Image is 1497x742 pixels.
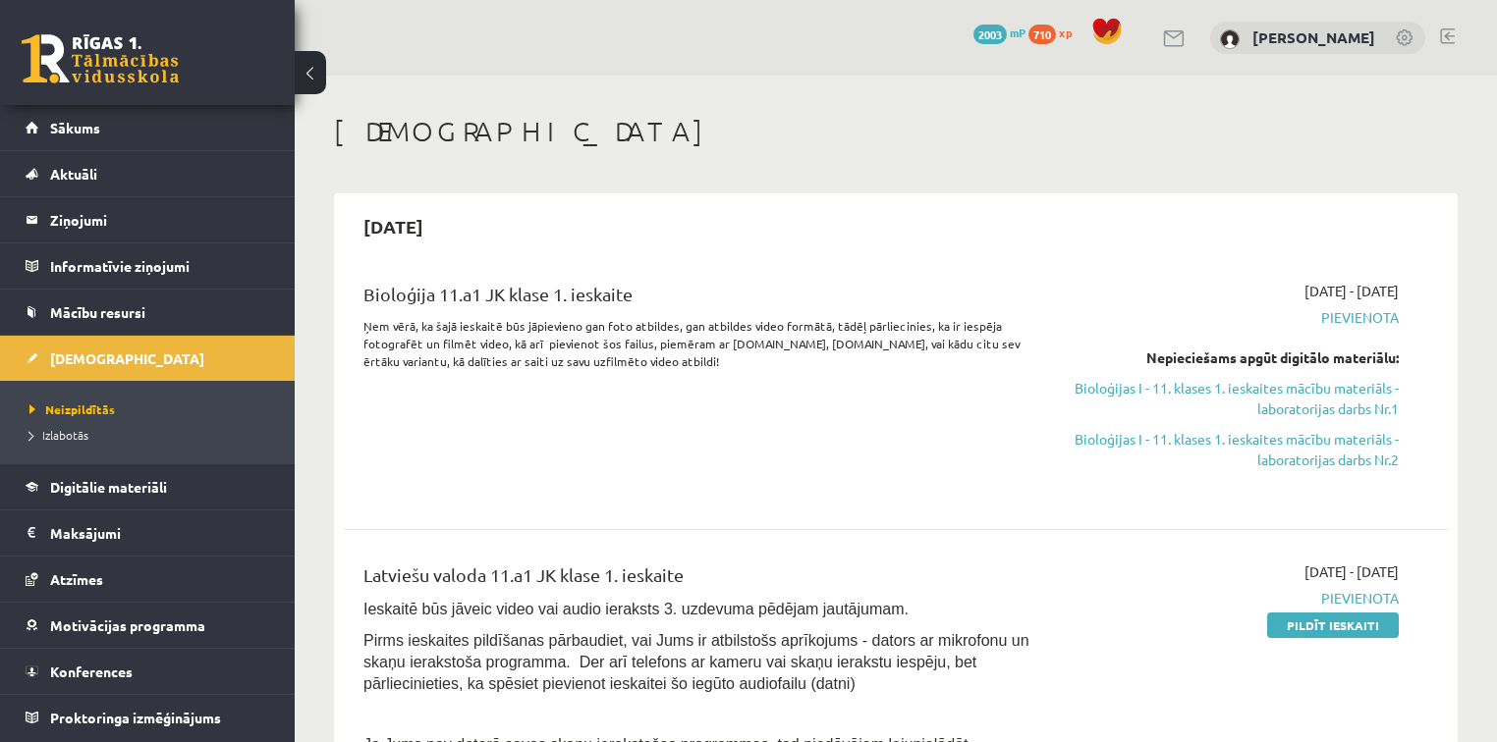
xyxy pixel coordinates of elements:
span: Sākums [50,119,100,136]
span: 2003 [973,25,1007,44]
a: Ziņojumi [26,197,270,242]
a: Konferences [26,649,270,694]
a: [PERSON_NAME] [1252,27,1375,47]
p: Ņem vērā, ka šajā ieskaitē būs jāpievieno gan foto atbildes, gan atbildes video formātā, tādēļ pā... [363,317,1044,370]
a: Rīgas 1. Tālmācības vidusskola [22,34,179,83]
a: Bioloģijas I - 11. klases 1. ieskaites mācību materiāls - laboratorijas darbs Nr.2 [1074,429,1399,470]
a: [DEMOGRAPHIC_DATA] [26,336,270,381]
span: Digitālie materiāli [50,478,167,496]
a: Motivācijas programma [26,603,270,648]
a: Mācību resursi [26,290,270,335]
span: Pievienota [1074,307,1399,328]
div: Nepieciešams apgūt digitālo materiālu: [1074,347,1399,368]
legend: Maksājumi [50,510,270,556]
span: Atzīmes [50,570,103,588]
a: Maksājumi [26,510,270,556]
span: Izlabotās [29,427,88,443]
a: Aktuāli [26,151,270,196]
span: Mācību resursi [50,303,145,321]
a: Izlabotās [29,426,275,444]
span: Proktoringa izmēģinājums [50,709,221,726]
span: Motivācijas programma [50,616,205,634]
a: Neizpildītās [29,400,275,418]
span: Pievienota [1074,588,1399,609]
a: 710 xp [1028,25,1081,40]
legend: Informatīvie ziņojumi [50,243,270,289]
span: [DATE] - [DATE] [1304,561,1399,582]
a: Atzīmes [26,556,270,602]
a: 2003 mP [973,25,1026,40]
span: 710 [1028,25,1056,44]
legend: Ziņojumi [50,197,270,242]
span: Pirms ieskaites pildīšanas pārbaudiet, vai Jums ir atbilstošs aprīkojums - dators ar mikrofonu un... [363,632,1029,692]
h1: [DEMOGRAPHIC_DATA] [334,115,1458,148]
a: Pildīt ieskaiti [1267,612,1399,638]
span: xp [1059,25,1072,40]
a: Informatīvie ziņojumi [26,243,270,289]
span: Neizpildītās [29,401,115,417]
span: mP [1010,25,1026,40]
span: Aktuāli [50,165,97,183]
a: Digitālie materiāli [26,464,270,509]
div: Bioloģija 11.a1 JK klase 1. ieskaite [363,281,1044,317]
div: Latviešu valoda 11.a1 JK klase 1. ieskaite [363,561,1044,598]
span: Konferences [50,662,133,680]
span: [DATE] - [DATE] [1304,281,1399,301]
img: Viktorija Bērziņa [1220,29,1240,49]
a: Sākums [26,105,270,150]
span: [DEMOGRAPHIC_DATA] [50,349,204,367]
h2: [DATE] [344,203,443,249]
a: Bioloģijas I - 11. klases 1. ieskaites mācību materiāls - laboratorijas darbs Nr.1 [1074,378,1399,419]
span: Ieskaitē būs jāveic video vai audio ieraksts 3. uzdevuma pēdējam jautājumam. [363,601,909,617]
a: Proktoringa izmēģinājums [26,695,270,740]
